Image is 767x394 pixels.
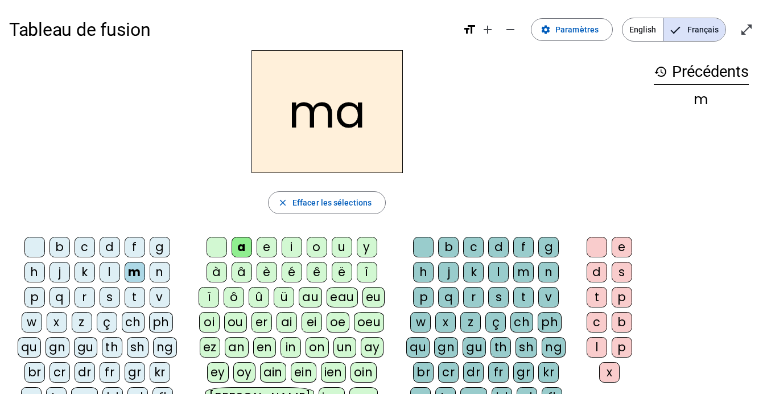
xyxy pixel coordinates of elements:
[350,362,377,383] div: oin
[587,312,607,333] div: c
[232,237,252,257] div: a
[361,337,383,358] div: ay
[307,237,327,257] div: o
[612,237,632,257] div: e
[251,50,403,173] h2: ma
[150,362,170,383] div: kr
[97,312,117,333] div: ç
[438,287,459,307] div: q
[24,262,45,282] div: h
[299,287,322,307] div: au
[249,287,269,307] div: û
[460,312,481,333] div: z
[277,312,297,333] div: ai
[50,237,70,257] div: b
[510,312,533,333] div: ch
[153,337,177,358] div: ng
[281,337,301,358] div: in
[542,337,566,358] div: ng
[516,337,537,358] div: sh
[302,312,322,333] div: ei
[612,287,632,307] div: p
[150,237,170,257] div: g
[75,362,95,383] div: dr
[490,337,511,358] div: th
[612,262,632,282] div: s
[463,362,484,383] div: dr
[654,59,749,85] h3: Précédents
[354,312,385,333] div: oeu
[257,262,277,282] div: è
[481,23,494,36] mat-icon: add
[150,262,170,282] div: n
[207,362,229,383] div: ey
[253,337,276,358] div: en
[9,11,453,48] h1: Tableau de fusion
[599,362,620,383] div: x
[327,312,349,333] div: oe
[538,262,559,282] div: n
[513,362,534,383] div: gr
[282,262,302,282] div: é
[18,337,41,358] div: qu
[587,262,607,282] div: d
[541,24,551,35] mat-icon: settings
[587,287,607,307] div: t
[357,262,377,282] div: î
[24,362,45,383] div: br
[504,23,517,36] mat-icon: remove
[463,23,476,36] mat-icon: format_size
[125,287,145,307] div: t
[125,262,145,282] div: m
[332,262,352,282] div: ë
[587,337,607,358] div: l
[735,18,758,41] button: Entrer en plein écran
[207,262,227,282] div: à
[485,312,506,333] div: ç
[72,312,92,333] div: z
[463,287,484,307] div: r
[413,362,434,383] div: br
[488,287,509,307] div: s
[406,337,430,358] div: qu
[357,237,377,257] div: y
[663,18,725,41] span: Français
[251,312,272,333] div: er
[100,287,120,307] div: s
[233,362,255,383] div: oy
[740,23,753,36] mat-icon: open_in_full
[362,287,385,307] div: eu
[531,18,613,41] button: Paramètres
[307,262,327,282] div: ê
[654,93,749,106] div: m
[292,196,372,210] span: Effacer les sélections
[333,337,356,358] div: un
[278,198,288,208] mat-icon: close
[274,287,294,307] div: ü
[513,237,534,257] div: f
[100,362,120,383] div: fr
[413,287,434,307] div: p
[125,237,145,257] div: f
[555,23,599,36] span: Paramètres
[257,237,277,257] div: e
[538,237,559,257] div: g
[50,287,70,307] div: q
[75,262,95,282] div: k
[463,262,484,282] div: k
[260,362,287,383] div: ain
[125,362,145,383] div: gr
[199,287,219,307] div: ï
[50,262,70,282] div: j
[622,18,663,41] span: English
[488,237,509,257] div: d
[538,312,562,333] div: ph
[75,237,95,257] div: c
[50,362,70,383] div: cr
[46,337,69,358] div: gn
[612,312,632,333] div: b
[513,262,534,282] div: m
[654,65,667,79] mat-icon: history
[438,262,459,282] div: j
[321,362,347,383] div: ien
